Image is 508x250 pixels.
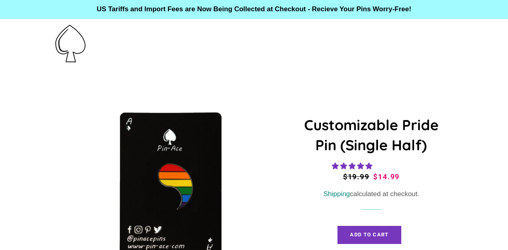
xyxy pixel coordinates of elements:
span: $14.99 [373,172,400,181]
span: Add to Cart [350,232,388,238]
div: calculated at checkout. [300,189,443,200]
span: $19.99 [343,172,370,181]
h1: Customizable Pride Pin (Single Half) [300,115,443,156]
a: Shipping [323,190,350,198]
span: 4.83 stars [332,162,374,170]
button: Add to Cart [337,226,401,244]
img: Pin-Ace [55,25,85,62]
